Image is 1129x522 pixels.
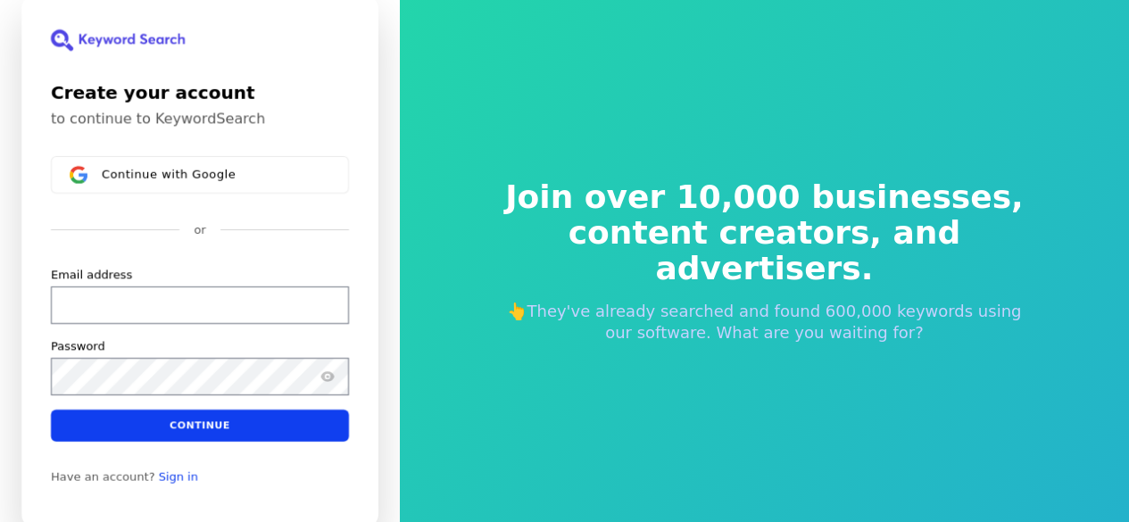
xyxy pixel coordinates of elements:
[51,469,155,484] span: Have an account?
[51,337,105,353] label: Password
[51,110,349,128] p: to continue to KeywordSearch
[102,167,236,181] span: Continue with Google
[494,215,1036,286] span: content creators, and advertisers.
[494,301,1036,344] p: 👆They've already searched and found 600,000 keywords using our software. What are you waiting for?
[159,469,198,484] a: Sign in
[51,266,132,282] label: Email address
[70,166,87,184] img: Sign in with Google
[51,79,349,106] h1: Create your account
[51,156,349,194] button: Sign in with GoogleContinue with Google
[51,409,349,441] button: Continue
[194,222,205,238] p: or
[494,179,1036,215] span: Join over 10,000 businesses,
[51,29,185,51] img: KeywordSearch
[317,365,338,386] button: Show password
